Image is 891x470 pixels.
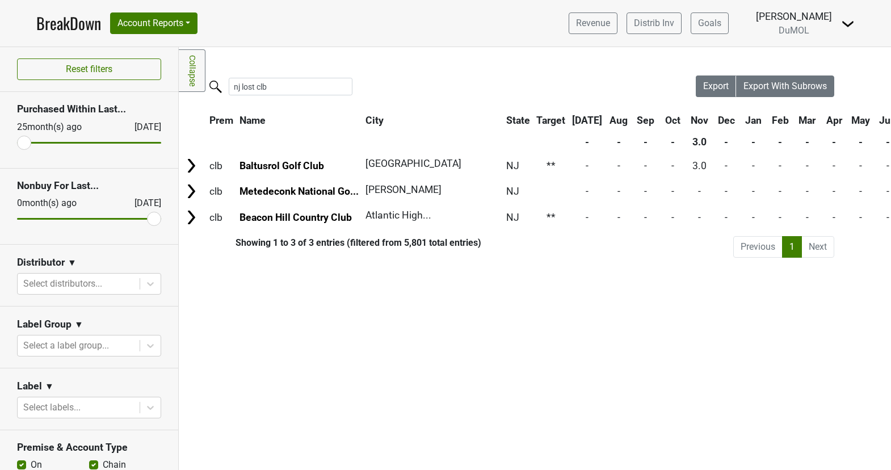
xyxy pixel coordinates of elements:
span: - [859,186,862,197]
span: - [752,212,755,223]
span: - [644,212,647,223]
span: - [725,186,728,197]
span: - [698,186,701,197]
th: Name: activate to sort column ascending [237,110,362,131]
th: Nov: activate to sort column ascending [687,110,712,131]
span: DuMOL [779,25,809,36]
span: - [806,160,809,171]
span: - [886,212,889,223]
span: [PERSON_NAME] [365,184,442,195]
th: - [606,132,632,152]
span: 3.0 [692,160,707,171]
span: - [725,212,728,223]
span: - [886,186,889,197]
th: Oct: activate to sort column ascending [659,110,685,131]
a: 1 [782,236,802,258]
span: [GEOGRAPHIC_DATA] [365,158,461,169]
th: - [848,132,873,152]
th: - [659,132,685,152]
span: Prem [209,115,233,126]
span: - [698,212,701,223]
span: NJ [506,212,519,223]
th: Aug: activate to sort column ascending [606,110,632,131]
span: - [671,186,674,197]
th: Dec: activate to sort column ascending [713,110,739,131]
span: Export With Subrows [743,81,827,91]
span: - [779,160,781,171]
td: clb [207,153,236,178]
span: Name [239,115,266,126]
h3: Distributor [17,257,65,268]
span: - [779,186,781,197]
th: - [633,132,658,152]
span: - [859,212,862,223]
div: Showing 1 to 3 of 3 entries (filtered from 5,801 total entries) [179,237,481,248]
span: - [617,186,620,197]
a: Collapse [179,49,205,92]
span: NJ [506,186,519,197]
span: Atlantic High... [365,209,431,221]
span: - [586,212,589,223]
th: Prem: activate to sort column ascending [207,110,236,131]
a: BreakDown [36,11,101,35]
span: - [779,212,781,223]
img: Arrow right [183,157,200,174]
span: - [617,212,620,223]
th: - [821,132,847,152]
th: May: activate to sort column ascending [848,110,873,131]
th: Mar: activate to sort column ascending [794,110,819,131]
span: - [833,160,835,171]
span: - [725,160,728,171]
a: Beacon Hill Country Club [239,212,352,223]
span: ▼ [74,318,83,331]
span: Export [703,81,729,91]
span: - [752,186,755,197]
a: Goals [691,12,729,34]
img: Arrow right [183,209,200,226]
img: Dropdown Menu [841,17,855,31]
h3: Premise & Account Type [17,442,161,454]
button: Export [696,75,737,97]
button: Reset filters [17,58,161,80]
th: - [767,132,793,152]
h3: Purchased Within Last... [17,103,161,115]
span: Target [536,115,565,126]
span: - [671,160,674,171]
div: [DATE] [124,120,161,134]
th: Apr: activate to sort column ascending [821,110,847,131]
button: Account Reports [110,12,197,34]
div: 0 month(s) ago [17,196,107,210]
span: - [644,186,647,197]
th: City: activate to sort column ascending [363,110,457,131]
th: Feb: activate to sort column ascending [767,110,793,131]
span: - [644,160,647,171]
span: - [586,186,589,197]
span: - [859,160,862,171]
h3: Nonbuy For Last... [17,180,161,192]
h3: Label Group [17,318,72,330]
span: - [806,186,809,197]
span: - [833,212,835,223]
td: clb [207,205,236,229]
div: [DATE] [124,196,161,210]
a: Revenue [569,12,617,34]
th: &nbsp;: activate to sort column ascending [180,110,205,131]
span: ▼ [45,380,54,393]
th: - [794,132,819,152]
span: - [617,160,620,171]
div: [PERSON_NAME] [756,9,832,24]
span: - [586,160,589,171]
th: - [569,132,605,152]
th: Sep: activate to sort column ascending [633,110,658,131]
span: - [671,212,674,223]
span: - [806,212,809,223]
th: - [741,132,766,152]
th: - [713,132,739,152]
td: clb [207,179,236,204]
span: - [886,160,889,171]
th: 3.0 [687,132,712,152]
th: Target: activate to sort column ascending [534,110,569,131]
button: Export With Subrows [736,75,834,97]
th: Jul: activate to sort column ascending [569,110,605,131]
div: 25 month(s) ago [17,120,107,134]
